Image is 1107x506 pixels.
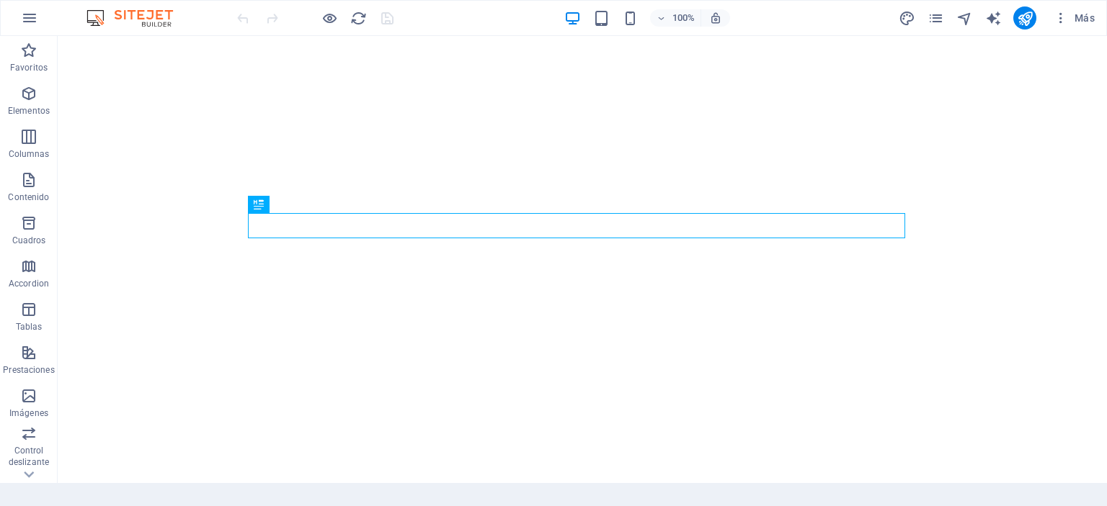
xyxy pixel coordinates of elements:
[1054,11,1095,25] span: Más
[83,9,191,27] img: Editor Logo
[672,9,695,27] h6: 100%
[928,10,944,27] i: Páginas (Ctrl+Alt+S)
[956,10,973,27] i: Navegador
[956,9,973,27] button: navigator
[927,9,944,27] button: pages
[1017,10,1033,27] i: Publicar
[9,407,48,419] p: Imágenes
[12,235,46,246] p: Cuadros
[8,105,50,117] p: Elementos
[9,278,49,289] p: Accordion
[650,9,701,27] button: 100%
[1048,6,1101,30] button: Más
[350,10,367,27] i: Volver a cargar página
[10,62,48,73] p: Favoritos
[3,364,54,376] p: Prestaciones
[16,321,43,333] p: Tablas
[899,10,915,27] i: Diseño (Ctrl+Alt+Y)
[8,191,49,203] p: Contenido
[709,12,722,24] i: Al redimensionar, ajustar el nivel de zoom automáticamente para ajustarse al dispositivo elegido.
[985,10,1002,27] i: AI Writer
[898,9,915,27] button: design
[1013,6,1036,30] button: publish
[9,148,50,160] p: Columnas
[984,9,1002,27] button: text_generator
[321,9,338,27] button: Haz clic para salir del modo de previsualización y seguir editando
[350,9,367,27] button: reload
